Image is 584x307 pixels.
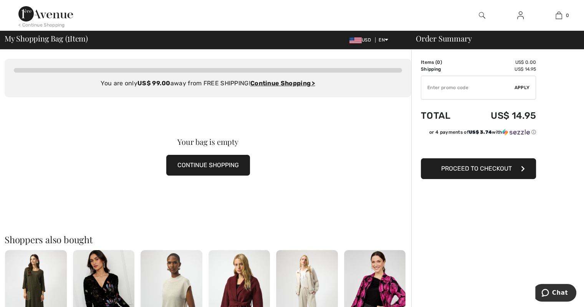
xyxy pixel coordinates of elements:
[467,103,536,129] td: US$ 14.95
[349,37,374,43] span: USD
[511,11,530,20] a: Sign In
[421,138,536,156] iframe: PayPal-paypal
[137,80,170,87] strong: US$ 99.00
[566,12,569,19] span: 0
[18,6,73,22] img: 1ère Avenue
[469,129,492,135] span: US$ 3.74
[441,165,512,172] span: Proceed to Checkout
[379,37,388,43] span: EN
[25,138,391,146] div: Your bag is empty
[556,11,562,20] img: My Bag
[14,79,402,88] div: You are only away from FREE SHIPPING!
[421,66,467,73] td: Shipping
[349,37,362,43] img: US Dollar
[517,11,524,20] img: My Info
[535,284,576,303] iframe: Opens a widget where you can chat to one of our agents
[421,103,467,129] td: Total
[421,158,536,179] button: Proceed to Checkout
[5,235,411,244] h2: Shoppers also bought
[67,33,70,43] span: 1
[250,80,315,87] a: Continue Shopping >
[515,84,530,91] span: Apply
[421,59,467,66] td: Items ( )
[437,60,440,65] span: 0
[540,11,577,20] a: 0
[502,129,530,136] img: Sezzle
[467,59,536,66] td: US$ 0.00
[18,22,65,28] div: < Continue Shopping
[421,76,515,99] input: Promo code
[479,11,485,20] img: search the website
[429,129,536,136] div: or 4 payments of with
[467,66,536,73] td: US$ 14.95
[5,35,88,42] span: My Shopping Bag ( Item)
[166,155,250,176] button: CONTINUE SHOPPING
[421,129,536,138] div: or 4 payments ofUS$ 3.74withSezzle Click to learn more about Sezzle
[407,35,579,42] div: Order Summary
